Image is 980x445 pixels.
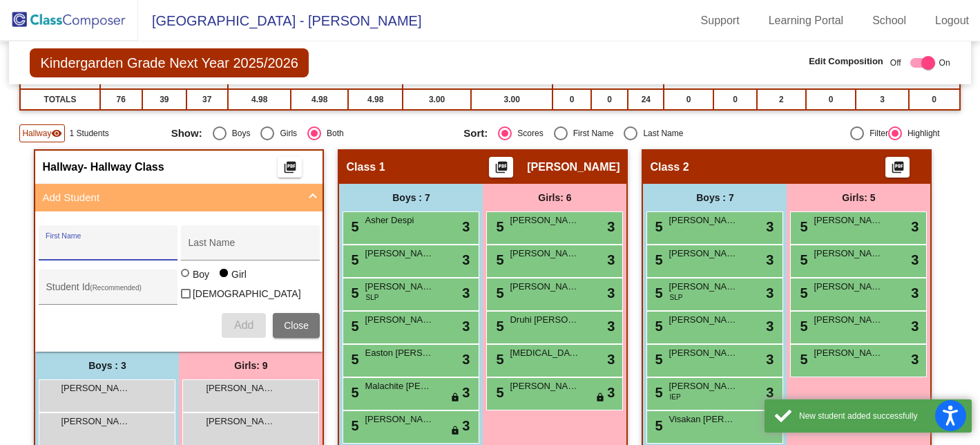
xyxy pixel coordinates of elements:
[142,89,186,110] td: 39
[651,252,662,267] span: 5
[61,415,130,428] span: [PERSON_NAME]
[179,352,323,379] div: Girls: 9
[347,219,358,234] span: 5
[365,413,434,426] span: [PERSON_NAME]
[591,89,628,110] td: 0
[669,346,738,360] span: [PERSON_NAME]
[46,243,170,254] input: First Name
[911,249,919,270] span: 3
[512,127,543,140] div: Scores
[814,313,883,327] span: [PERSON_NAME]
[796,285,807,301] span: 5
[814,214,883,227] span: [PERSON_NAME]
[492,385,503,400] span: 5
[911,216,919,237] span: 3
[231,267,247,281] div: Girl
[651,418,662,433] span: 5
[799,410,961,422] div: New student added successfully
[814,280,883,294] span: [PERSON_NAME]
[138,10,421,32] span: [GEOGRAPHIC_DATA] - [PERSON_NAME]
[84,160,164,174] span: - Hallway Class
[607,249,615,270] span: 3
[809,55,883,68] span: Edit Composition
[510,379,579,393] span: [PERSON_NAME]
[669,214,738,227] span: [PERSON_NAME] [PERSON_NAME]
[365,346,434,360] span: Easton [PERSON_NAME]
[861,10,917,32] a: School
[766,283,774,303] span: 3
[188,243,312,254] input: Last Name
[365,292,378,303] span: SLP
[462,283,470,303] span: 3
[222,313,266,338] button: Add
[462,216,470,237] span: 3
[462,349,470,370] span: 3
[890,57,901,69] span: Off
[669,247,738,261] span: [PERSON_NAME]
[463,127,488,140] span: Sort:
[909,89,960,110] td: 0
[450,392,460,404] span: lock
[607,316,615,337] span: 3
[651,319,662,334] span: 5
[35,211,323,352] div: Add Student
[321,127,344,140] div: Both
[365,313,434,327] span: [PERSON_NAME]
[186,89,228,110] td: 37
[787,184,930,211] div: Girls: 5
[669,313,738,327] span: [PERSON_NAME]
[492,352,503,367] span: 5
[365,280,434,294] span: [PERSON_NAME] [PERSON_NAME]
[669,413,738,426] span: Visakan [PERSON_NAME]
[651,352,662,367] span: 5
[206,415,275,428] span: [PERSON_NAME]
[664,89,713,110] td: 0
[939,57,950,69] span: On
[796,352,807,367] span: 5
[20,89,99,110] td: TOTALS
[643,184,787,211] div: Boys : 7
[42,190,299,206] mat-panel-title: Add Student
[462,382,470,403] span: 3
[510,214,579,227] span: [PERSON_NAME]
[100,89,142,110] td: 76
[51,128,62,139] mat-icon: visibility
[796,319,807,334] span: 5
[890,160,906,180] mat-icon: picture_as_pdf
[669,392,680,402] span: IEP
[274,127,297,140] div: Girls
[911,349,919,370] span: 3
[607,382,615,403] span: 3
[766,316,774,337] span: 3
[651,285,662,301] span: 5
[628,89,664,110] td: 24
[669,379,738,393] span: [PERSON_NAME]
[347,418,358,433] span: 5
[462,316,470,337] span: 3
[651,385,662,400] span: 5
[766,216,774,237] span: 3
[637,127,683,140] div: Last Name
[346,160,385,174] span: Class 1
[228,89,291,110] td: 4.98
[553,89,590,110] td: 0
[510,280,579,294] span: [PERSON_NAME]
[471,89,553,110] td: 3.00
[61,381,130,395] span: [PERSON_NAME]
[365,214,434,227] span: Asher Despi
[171,127,202,140] span: Show:
[284,320,309,331] span: Close
[650,160,689,174] span: Class 2
[403,89,471,110] td: 3.00
[911,316,919,337] span: 3
[902,127,940,140] div: Highlight
[607,216,615,237] span: 3
[856,89,908,110] td: 3
[347,252,358,267] span: 5
[510,247,579,261] span: [PERSON_NAME]
[492,219,503,234] span: 5
[796,252,807,267] span: 5
[42,160,84,174] span: Hallway
[22,127,51,140] span: Hallway
[234,319,253,331] span: Add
